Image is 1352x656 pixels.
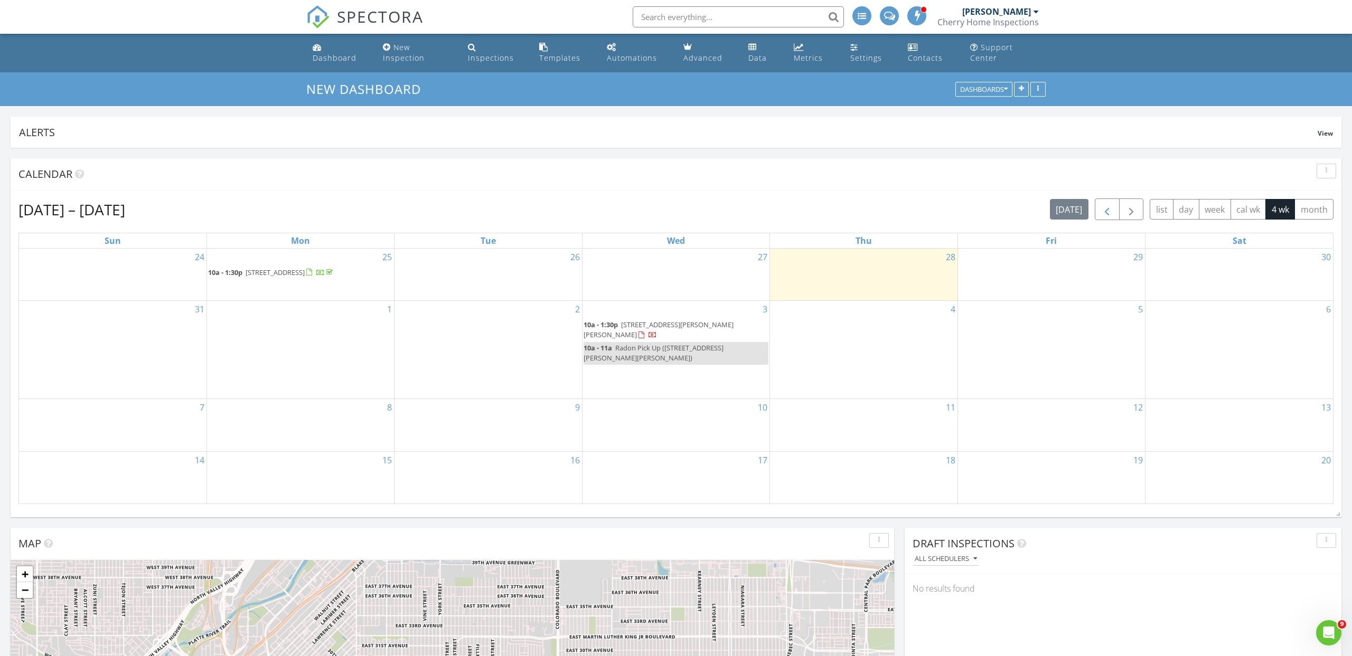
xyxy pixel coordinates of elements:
[306,14,424,36] a: SPECTORA
[1316,620,1341,645] iframe: Intercom live chat
[535,38,594,68] a: Templates
[904,38,957,68] a: Contacts
[1050,199,1088,220] button: [DATE]
[1095,198,1120,220] button: Previous
[18,199,125,220] h2: [DATE] – [DATE]
[380,249,394,265] a: Go to August 25, 2025
[206,300,394,398] td: Go to September 1, 2025
[337,5,424,27] span: SPECTORA
[582,399,769,451] td: Go to September 10, 2025
[568,249,582,265] a: Go to August 26, 2025
[915,555,977,563] div: All schedulers
[573,301,582,318] a: Go to September 2, 2025
[853,233,874,248] a: Thursday
[1131,249,1145,265] a: Go to August 29, 2025
[1146,399,1333,451] td: Go to September 13, 2025
[944,249,957,265] a: Go to August 28, 2025
[19,300,206,398] td: Go to August 31, 2025
[1173,199,1199,220] button: day
[770,249,957,301] td: Go to August 28, 2025
[1131,452,1145,469] a: Go to September 19, 2025
[1324,301,1333,318] a: Go to September 6, 2025
[770,451,957,503] td: Go to September 18, 2025
[944,399,957,416] a: Go to September 11, 2025
[395,300,582,398] td: Go to September 2, 2025
[1146,451,1333,503] td: Go to September 20, 2025
[395,249,582,301] td: Go to August 26, 2025
[846,38,895,68] a: Settings
[960,86,1008,93] div: Dashboards
[313,53,356,63] div: Dashboard
[748,53,767,63] div: Data
[308,38,370,68] a: Dashboard
[1199,199,1231,220] button: week
[756,249,769,265] a: Go to August 27, 2025
[970,42,1013,63] div: Support Center
[603,38,671,68] a: Automations (Advanced)
[1319,249,1333,265] a: Go to August 30, 2025
[770,300,957,398] td: Go to September 4, 2025
[633,6,844,27] input: Search everything...
[385,399,394,416] a: Go to September 8, 2025
[957,399,1145,451] td: Go to September 12, 2025
[905,574,1341,603] div: No results found
[1294,199,1334,220] button: month
[584,319,768,341] a: 10a - 1:30p [STREET_ADDRESS][PERSON_NAME][PERSON_NAME]
[206,249,394,301] td: Go to August 25, 2025
[289,233,312,248] a: Monday
[19,249,206,301] td: Go to August 24, 2025
[584,320,734,339] span: [STREET_ADDRESS][PERSON_NAME][PERSON_NAME]
[1146,249,1333,301] td: Go to August 30, 2025
[679,38,736,68] a: Advanced
[385,301,394,318] a: Go to September 1, 2025
[955,82,1012,97] button: Dashboards
[744,38,781,68] a: Data
[395,399,582,451] td: Go to September 9, 2025
[19,399,206,451] td: Go to September 7, 2025
[539,53,580,63] div: Templates
[1265,199,1295,220] button: 4 wk
[665,233,687,248] a: Wednesday
[478,233,498,248] a: Tuesday
[962,6,1031,17] div: [PERSON_NAME]
[198,399,206,416] a: Go to September 7, 2025
[850,53,882,63] div: Settings
[584,343,724,363] span: Radon Pick Up ([STREET_ADDRESS][PERSON_NAME][PERSON_NAME])
[573,399,582,416] a: Go to September 9, 2025
[584,320,618,329] span: 10a - 1:30p
[19,125,1318,139] div: Alerts
[607,53,657,63] div: Automations
[770,399,957,451] td: Go to September 11, 2025
[1150,199,1173,220] button: list
[1146,300,1333,398] td: Go to September 6, 2025
[18,536,41,550] span: Map
[908,53,943,63] div: Contacts
[1318,129,1333,138] span: View
[944,452,957,469] a: Go to September 18, 2025
[246,268,305,277] span: [STREET_ADDRESS]
[568,452,582,469] a: Go to September 16, 2025
[582,451,769,503] td: Go to September 17, 2025
[582,249,769,301] td: Go to August 27, 2025
[206,451,394,503] td: Go to September 15, 2025
[208,268,242,277] span: 10a - 1:30p
[1119,198,1144,220] button: Next
[790,38,838,68] a: Metrics
[18,167,72,181] span: Calendar
[913,552,979,566] button: All schedulers
[957,300,1145,398] td: Go to September 5, 2025
[208,268,335,277] a: 10a - 1:30p [STREET_ADDRESS]
[1231,199,1266,220] button: cal wk
[1319,399,1333,416] a: Go to September 13, 2025
[17,582,33,598] a: Zoom out
[1044,233,1059,248] a: Friday
[395,451,582,503] td: Go to September 16, 2025
[1231,233,1248,248] a: Saturday
[17,566,33,582] a: Zoom in
[937,17,1039,27] div: Cherry Home Inspections
[1319,452,1333,469] a: Go to September 20, 2025
[383,42,425,63] div: New Inspection
[193,301,206,318] a: Go to August 31, 2025
[966,38,1044,68] a: Support Center
[957,451,1145,503] td: Go to September 19, 2025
